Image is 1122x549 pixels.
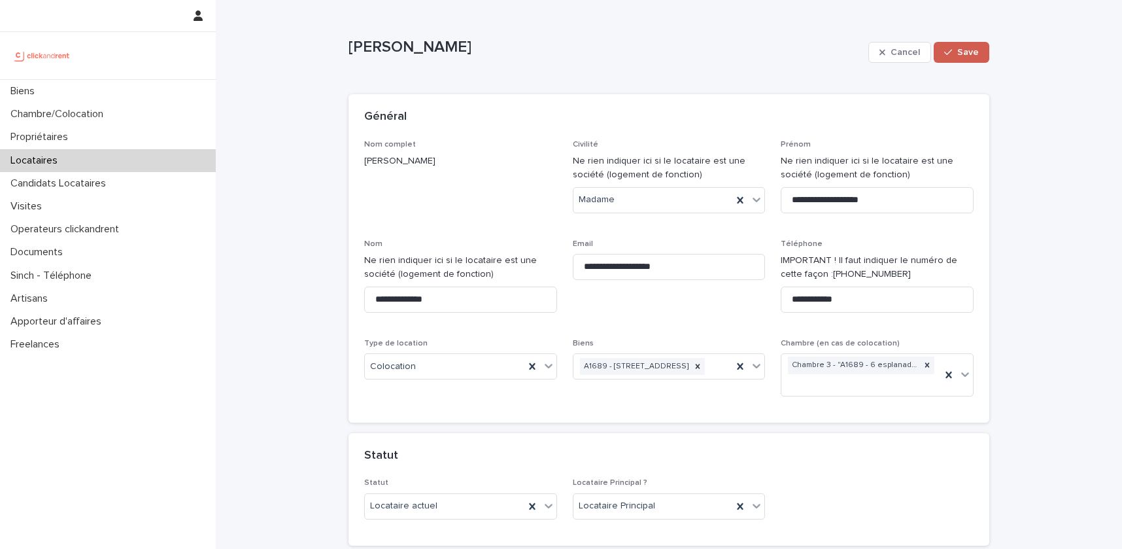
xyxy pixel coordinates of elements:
p: [PERSON_NAME] [348,38,863,57]
p: Locataires [5,154,68,167]
span: Prénom [781,141,811,149]
ringoverc2c-84e06f14122c: Call with Ringover [833,270,911,279]
span: Téléphone [781,240,823,248]
p: Visites [5,200,52,213]
p: Documents [5,246,73,258]
p: Apporteur d'affaires [5,315,112,328]
h2: Général [364,110,407,124]
span: Chambre (en cas de colocation) [781,340,900,347]
span: Cancel [891,48,920,57]
span: Colocation [370,360,416,374]
img: UCB0brd3T0yccxBKYDjQ [10,43,74,69]
h2: Statut [364,449,398,463]
span: Nom [364,240,382,248]
div: Chambre 3 - "A1689 - 6 esplanade de l'Europe, Argenteuil 95100" [788,357,920,374]
p: Artisans [5,292,58,305]
p: Sinch - Téléphone [5,270,102,282]
span: Civilité [573,141,598,149]
p: [PERSON_NAME] [364,154,557,168]
p: Freelances [5,338,70,351]
span: Madame [579,193,615,207]
div: A1689 - [STREET_ADDRESS] [580,358,690,376]
button: Cancel [868,42,931,63]
p: Chambre/Colocation [5,108,114,120]
p: Ne rien indiquer ici si le locataire est une société (logement de fonction) [573,154,766,182]
p: Ne rien indiquer ici si le locataire est une société (logement de fonction) [364,254,557,281]
button: Save [934,42,989,63]
p: Biens [5,85,45,97]
span: Save [957,48,979,57]
span: Locataire Principal [579,499,655,513]
p: Propriétaires [5,131,78,143]
p: Operateurs clickandrent [5,223,129,236]
ringover-84e06f14122c: IMPORTANT ! Il faut indiquer le numéro de cette façon : [781,256,957,279]
p: Candidats Locataires [5,177,116,190]
span: Email [573,240,593,248]
span: Statut [364,479,388,487]
span: Locataire Principal ? [573,479,647,487]
span: Nom complet [364,141,416,149]
span: Type de location [364,340,428,347]
span: Locataire actuel [370,499,437,513]
span: Biens [573,340,594,347]
ringoverc2c-number-84e06f14122c: [PHONE_NUMBER] [833,270,911,279]
p: Ne rien indiquer ici si le locataire est une société (logement de fonction) [781,154,974,182]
